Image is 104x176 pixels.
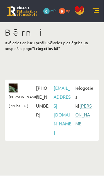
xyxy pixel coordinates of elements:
[7,6,37,16] a: Rīgas 1. Tālmācības vidusskola
[5,27,99,38] h1: Bērni
[74,84,95,128] span: Ielogoties kā
[5,40,99,51] p: Izvēlaties ar kuru profilu vēlaties pieslēgties un nospiežat pogu
[51,8,56,13] span: mP
[9,93,38,110] span: [PERSON_NAME] ( 11.b1 JK )
[32,46,60,51] b: "Ielogoties kā"
[54,85,71,136] a: [EMAIL_ADDRESS][DOMAIN_NAME]
[35,84,52,119] span: [PHONE_NUMBER]
[59,8,65,14] span: 0
[59,8,74,13] a: 0 xp
[75,103,92,127] a: [PERSON_NAME]
[66,8,71,13] span: xp
[9,84,18,93] img: Marta Cekula
[43,8,50,14] span: 0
